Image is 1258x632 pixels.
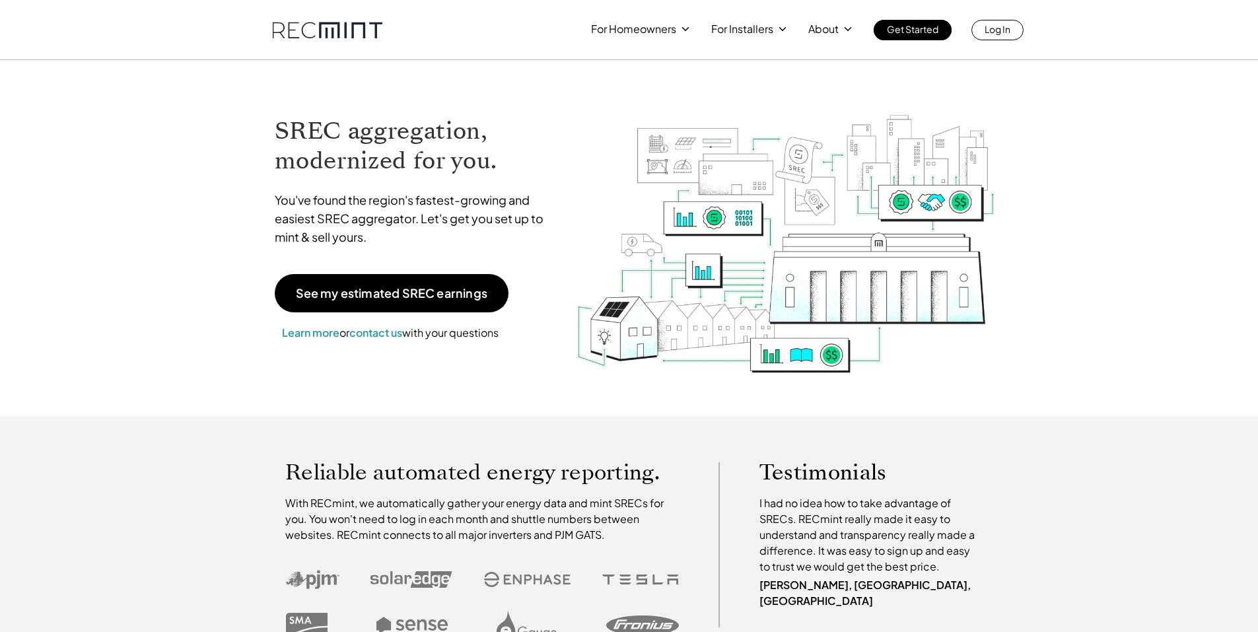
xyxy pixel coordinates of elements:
[591,20,676,38] p: For Homeowners
[285,462,679,482] p: Reliable automated energy reporting.
[887,20,938,38] p: Get Started
[759,577,981,609] p: [PERSON_NAME], [GEOGRAPHIC_DATA], [GEOGRAPHIC_DATA]
[285,495,679,543] p: With RECmint, we automatically gather your energy data and mint SRECs for you. You won't need to ...
[275,324,506,341] p: or with your questions
[275,116,556,176] h1: SREC aggregation, modernized for you.
[808,20,839,38] p: About
[985,20,1010,38] p: Log In
[874,20,952,40] a: Get Started
[275,274,508,312] a: See my estimated SREC earnings
[759,462,956,482] p: Testimonials
[296,287,487,299] p: See my estimated SREC earnings
[971,20,1024,40] a: Log In
[759,495,981,575] p: I had no idea how to take advantage of SRECs. RECmint really made it easy to understand and trans...
[282,326,339,339] a: Learn more
[349,326,402,339] a: contact us
[711,20,773,38] p: For Installers
[275,191,556,246] p: You've found the region's fastest-growing and easiest SREC aggregator. Let's get you set up to mi...
[575,80,996,376] img: RECmint value cycle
